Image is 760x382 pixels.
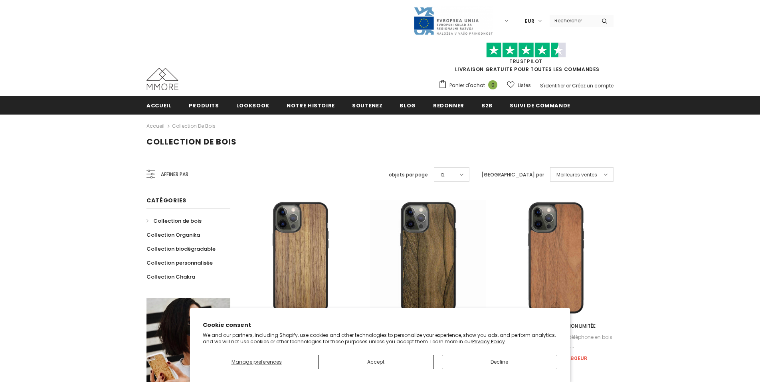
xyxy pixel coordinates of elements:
[400,96,416,114] a: Blog
[146,228,200,242] a: Collection Organika
[572,82,614,89] a: Créez un compte
[433,96,464,114] a: Redonner
[146,196,186,204] span: Catégories
[488,80,497,89] span: 0
[172,123,216,129] a: Collection de bois
[507,78,531,92] a: Listes
[550,15,596,26] input: Search Site
[236,102,269,109] span: Lookbook
[189,96,219,114] a: Produits
[146,102,172,109] span: Accueil
[146,136,237,147] span: Collection de bois
[203,332,557,344] p: We and our partners, including Shopify, use cookies and other technologies to personalize your ex...
[413,6,493,36] img: Javni Razpis
[146,270,195,284] a: Collection Chakra
[146,121,164,131] a: Accueil
[146,242,216,256] a: Collection biodégradable
[236,96,269,114] a: Lookbook
[481,171,544,179] label: [GEOGRAPHIC_DATA] par
[540,82,565,89] a: S'identifier
[146,273,195,281] span: Collection Chakra
[153,217,202,225] span: Collection de bois
[510,96,570,114] a: Suivi de commande
[161,170,188,179] span: Affiner par
[440,171,445,179] span: 12
[203,321,557,329] h2: Cookie consent
[449,81,485,89] span: Panier d'achat
[400,102,416,109] span: Blog
[146,96,172,114] a: Accueil
[146,68,178,90] img: Cas MMORE
[481,96,493,114] a: B2B
[146,259,213,267] span: Collection personnalisée
[510,102,570,109] span: Suivi de commande
[146,256,213,270] a: Collection personnalisée
[438,79,501,91] a: Panier d'achat 0
[318,355,434,369] button: Accept
[433,102,464,109] span: Redonner
[558,354,588,362] span: € 19.80EUR
[525,17,534,25] span: EUR
[556,171,597,179] span: Meilleures ventes
[232,358,282,365] span: Manage preferences
[486,42,566,58] img: Faites confiance aux étoiles pilotes
[352,96,382,114] a: soutenez
[438,46,614,73] span: LIVRAISON GRATUITE POUR TOUTES LES COMMANDES
[146,214,202,228] a: Collection de bois
[287,96,335,114] a: Notre histoire
[481,102,493,109] span: B2B
[146,231,200,239] span: Collection Organika
[509,58,542,65] a: TrustPilot
[442,355,558,369] button: Decline
[518,81,531,89] span: Listes
[146,245,216,253] span: Collection biodégradable
[189,102,219,109] span: Produits
[413,17,493,24] a: Javni Razpis
[389,171,428,179] label: objets par page
[566,82,571,89] span: or
[472,338,505,345] a: Privacy Policy
[352,102,382,109] span: soutenez
[287,102,335,109] span: Notre histoire
[203,355,310,369] button: Manage preferences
